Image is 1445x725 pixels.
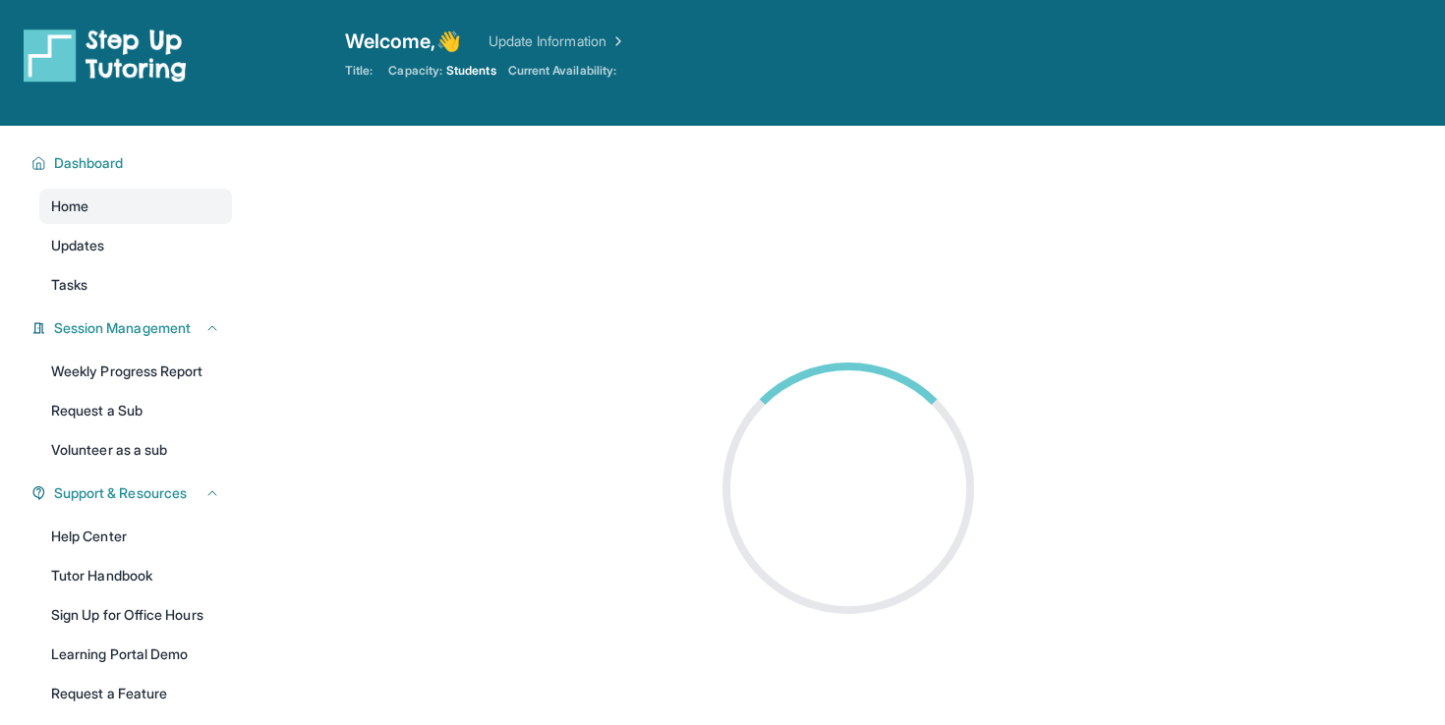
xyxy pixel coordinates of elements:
a: Request a Sub [39,393,232,428]
a: Update Information [489,31,626,51]
span: Tasks [51,275,87,295]
a: Sign Up for Office Hours [39,597,232,633]
button: Dashboard [46,153,220,173]
span: Support & Resources [54,483,187,503]
span: Title: [345,63,373,79]
span: Updates [51,236,105,255]
span: Dashboard [54,153,124,173]
a: Tutor Handbook [39,558,232,593]
span: Capacity: [388,63,442,79]
a: Tasks [39,267,232,303]
a: Learning Portal Demo [39,637,232,672]
a: Updates [39,228,232,263]
a: Home [39,189,232,224]
img: Chevron Right [607,31,626,51]
span: Home [51,196,88,216]
a: Volunteer as a sub [39,432,232,468]
a: Request a Feature [39,676,232,711]
a: Help Center [39,519,232,554]
button: Support & Resources [46,483,220,503]
span: Session Management [54,318,191,338]
button: Session Management [46,318,220,338]
span: Welcome, 👋 [345,28,461,55]
span: Current Availability: [508,63,616,79]
span: Students [446,63,496,79]
a: Weekly Progress Report [39,354,232,389]
img: logo [24,28,187,83]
